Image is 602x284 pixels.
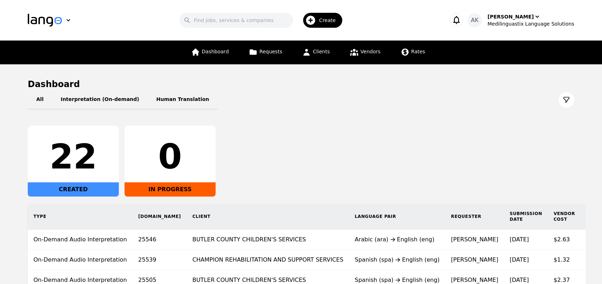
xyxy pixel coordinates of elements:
[319,17,341,24] span: Create
[548,230,581,250] td: $2.63
[187,41,233,64] a: Dashboard
[28,90,52,110] button: All
[509,256,529,263] time: [DATE]
[133,250,187,270] td: 25539
[445,250,504,270] td: [PERSON_NAME]
[355,235,440,244] div: Arabic (ara) English (eng)
[187,230,349,250] td: BUTLER COUNTY CHILDREN'S SERVICES
[293,10,347,31] button: Create
[28,14,62,27] img: Logo
[313,49,330,54] span: Clients
[468,13,574,27] button: AK[PERSON_NAME]Medilinguastix Language Solutions
[548,250,581,270] td: $1.32
[28,79,574,90] h1: Dashboard
[349,204,445,230] th: Language Pair
[179,13,293,28] input: Find jobs, services & companies
[360,49,380,54] span: Vendors
[28,204,133,230] th: Type
[471,16,479,25] span: AK
[487,20,574,27] div: Medilinguastix Language Solutions
[187,204,349,230] th: Client
[298,41,334,64] a: Clients
[345,41,385,64] a: Vendors
[445,230,504,250] td: [PERSON_NAME]
[28,182,119,197] div: CREATED
[28,230,133,250] td: On-Demand Audio Interpretation
[411,49,425,54] span: Rates
[33,140,113,174] div: 22
[396,41,429,64] a: Rates
[487,13,534,20] div: [PERSON_NAME]
[133,204,187,230] th: [DOMAIN_NAME]
[259,49,282,54] span: Requests
[548,204,581,230] th: Vendor Cost
[509,236,529,243] time: [DATE]
[133,230,187,250] td: 25546
[125,182,216,197] div: IN PROGRESS
[445,204,504,230] th: Requester
[355,256,440,264] div: Spanish (spa) English (eng)
[28,250,133,270] td: On-Demand Audio Interpretation
[52,90,148,110] button: Interpretation (On-demand)
[202,49,229,54] span: Dashboard
[504,204,548,230] th: Submission Date
[244,41,286,64] a: Requests
[148,90,218,110] button: Human Translation
[559,92,574,108] button: Filter
[509,277,529,283] time: [DATE]
[130,140,210,174] div: 0
[187,250,349,270] td: CHAMPION REHABILITATION AND SUPPORT SERVICES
